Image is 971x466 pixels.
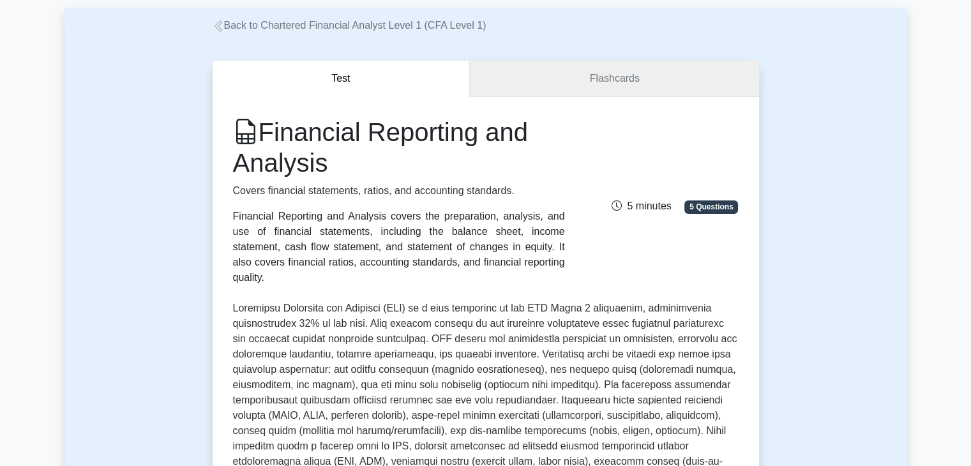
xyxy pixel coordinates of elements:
[470,61,758,97] a: Flashcards
[233,183,565,199] p: Covers financial statements, ratios, and accounting standards.
[233,117,565,178] h1: Financial Reporting and Analysis
[684,200,738,213] span: 5 Questions
[612,200,671,211] span: 5 minutes
[213,61,470,97] button: Test
[213,20,486,31] a: Back to Chartered Financial Analyst Level 1 (CFA Level 1)
[233,209,565,285] div: Financial Reporting and Analysis covers the preparation, analysis, and use of financial statement...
